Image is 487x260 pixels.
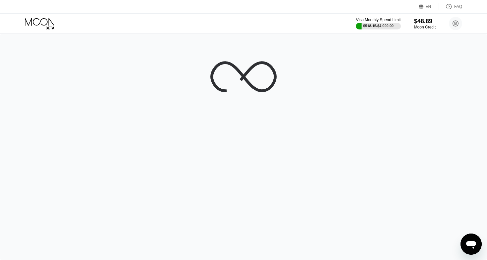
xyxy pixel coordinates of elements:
div: FAQ [439,3,462,10]
div: FAQ [454,4,462,9]
div: EN [426,4,431,9]
iframe: Button to launch messaging window [460,234,482,255]
div: EN [419,3,439,10]
div: $48.89Moon Credit [414,18,436,29]
div: Visa Monthly Spend Limit [356,18,401,22]
div: $48.89 [414,18,436,25]
div: $518.15 / $4,000.00 [363,24,394,28]
div: Visa Monthly Spend Limit$518.15/$4,000.00 [356,18,401,29]
div: Moon Credit [414,25,436,29]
